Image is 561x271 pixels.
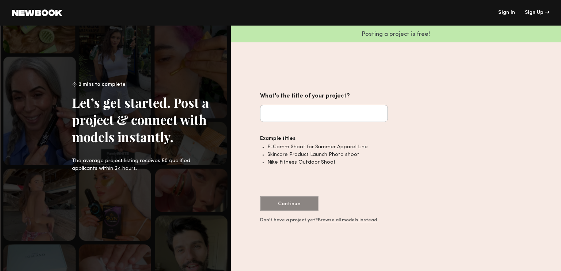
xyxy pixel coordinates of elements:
[318,218,377,222] a: Browse all models instead
[267,159,388,166] li: Nike Fitness Outdoor Shoot
[72,80,209,92] div: 2 mins to complete
[260,91,388,101] div: What's the title of your project?
[525,10,549,15] a: Sign Up
[260,134,388,143] div: Example titles
[231,31,561,38] p: Posting a project is free!
[260,218,388,223] div: Don't have a project yet?
[260,105,388,122] input: What's the title of your project?
[267,151,388,159] li: Skincare Product Launch Photo shoot
[72,157,209,172] div: The average project listing receives 50 qualified applicants within 24 hours.
[267,143,388,151] li: E-Comm Shoot for Summer Apparel Line
[72,94,209,145] div: Let’s get started. Post a project & connect with models instantly.
[498,10,515,15] a: Sign In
